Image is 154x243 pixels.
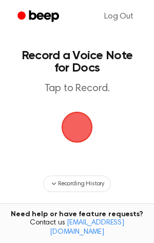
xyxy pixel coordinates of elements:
span: Recording History [58,179,104,188]
a: Log Out [94,4,144,29]
img: Beep Logo [62,112,92,143]
a: Beep [10,7,68,27]
span: Contact us [6,219,148,237]
button: Recording History [43,176,111,192]
a: [EMAIL_ADDRESS][DOMAIN_NAME] [50,219,124,236]
h1: Record a Voice Note for Docs [18,49,136,74]
p: Tap to Record. [18,82,136,95]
